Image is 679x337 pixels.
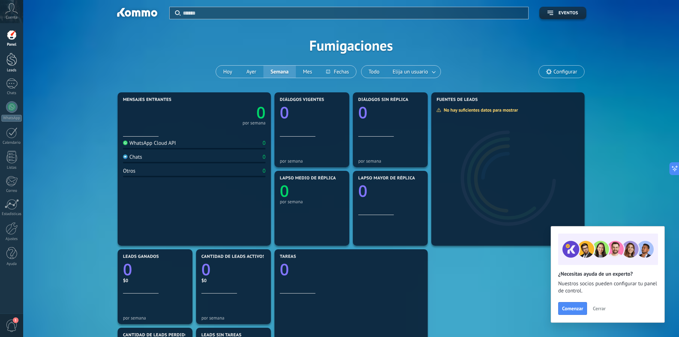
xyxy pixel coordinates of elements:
[1,189,22,193] div: Correo
[296,66,319,78] button: Mes
[280,259,422,280] a: 0
[123,254,159,259] span: Leads ganados
[1,42,22,47] div: Panel
[358,176,415,181] span: Lapso mayor de réplica
[280,180,289,202] text: 0
[358,97,408,102] span: Diálogos sin réplica
[123,141,128,145] img: WhatsApp Cloud API
[590,303,609,314] button: Cerrar
[280,102,289,123] text: 0
[123,277,187,284] div: $0
[123,259,132,280] text: 0
[123,315,187,321] div: por semana
[1,212,22,216] div: Estadísticas
[358,180,367,202] text: 0
[123,140,176,147] div: WhatsApp Cloud API
[6,15,17,20] span: Cuenta
[13,317,19,323] span: 1
[263,66,296,78] button: Semana
[1,91,22,96] div: Chats
[201,315,266,321] div: por semana
[554,69,577,75] span: Configurar
[437,97,478,102] span: Fuentes de leads
[1,237,22,241] div: Ajustes
[319,66,356,78] button: Fechas
[216,66,239,78] button: Hoy
[194,102,266,123] a: 0
[123,97,171,102] span: Mensajes entrantes
[539,7,586,19] button: Eventos
[280,199,344,204] div: por semana
[280,97,324,102] span: Diálogos vigentes
[558,280,657,295] span: Nuestros socios pueden configurar tu panel de control.
[1,165,22,170] div: Listas
[123,154,128,159] img: Chats
[201,259,266,280] a: 0
[201,254,265,259] span: Cantidad de leads activos
[123,168,135,174] div: Otros
[263,140,266,147] div: 0
[436,107,523,113] div: No hay suficientes datos para mostrar
[123,259,187,280] a: 0
[1,262,22,266] div: Ayuda
[280,259,289,280] text: 0
[242,121,266,125] div: por semana
[391,67,429,77] span: Elija un usuario
[201,259,211,280] text: 0
[1,141,22,145] div: Calendario
[263,154,266,160] div: 0
[358,102,367,123] text: 0
[1,115,22,122] div: WhatsApp
[558,271,657,277] h2: ¿Necesitas ayuda de un experto?
[123,154,142,160] div: Chats
[358,158,422,164] div: por semana
[559,11,578,16] span: Eventos
[280,254,296,259] span: Tareas
[593,306,606,311] span: Cerrar
[387,66,441,78] button: Elija un usuario
[1,68,22,73] div: Leads
[256,102,266,123] text: 0
[280,176,336,181] span: Lapso medio de réplica
[239,66,263,78] button: Ayer
[280,158,344,164] div: por semana
[263,168,266,174] div: 0
[562,306,583,311] span: Comenzar
[558,302,587,315] button: Comenzar
[361,66,387,78] button: Todo
[201,277,266,284] div: $0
